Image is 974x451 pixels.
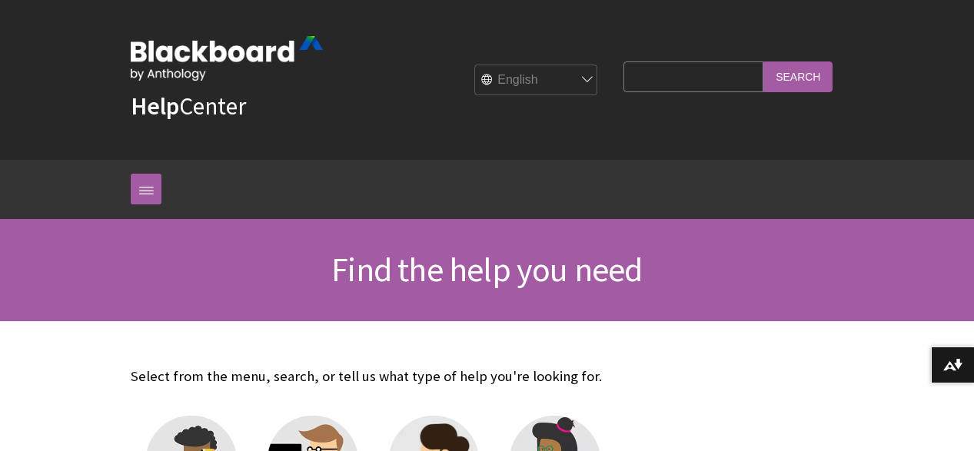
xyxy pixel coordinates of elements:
select: Site Language Selector [475,65,598,96]
input: Search [763,61,833,91]
span: Find the help you need [331,248,642,290]
img: Blackboard by Anthology [131,36,323,81]
strong: Help [131,91,179,121]
p: Select from the menu, search, or tell us what type of help you're looking for. [131,366,616,386]
a: HelpCenter [131,91,246,121]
